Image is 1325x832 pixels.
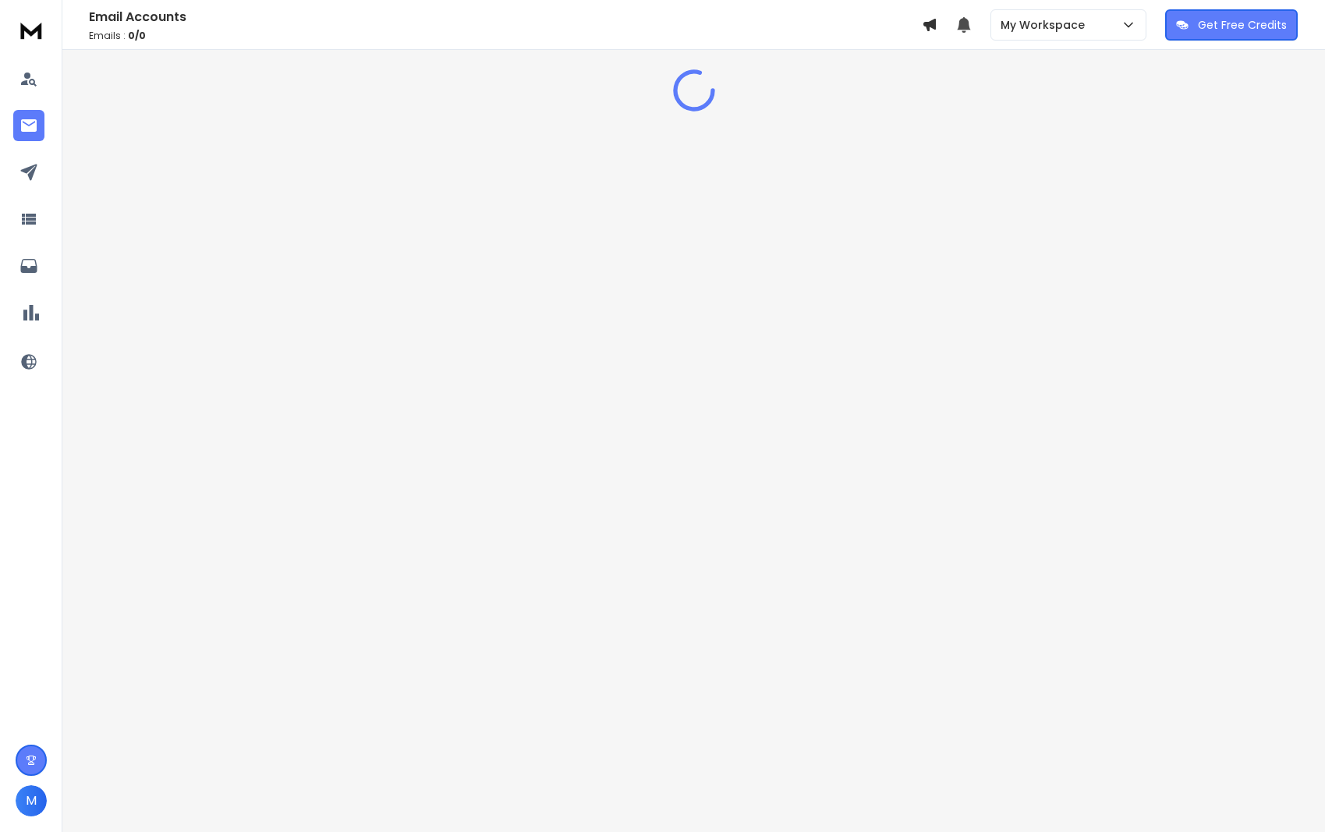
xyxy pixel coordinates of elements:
[16,785,47,816] button: M
[1198,17,1287,33] p: Get Free Credits
[16,16,47,44] img: logo
[89,8,922,27] h1: Email Accounts
[1001,17,1091,33] p: My Workspace
[128,29,146,42] span: 0 / 0
[89,30,922,42] p: Emails :
[1165,9,1298,41] button: Get Free Credits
